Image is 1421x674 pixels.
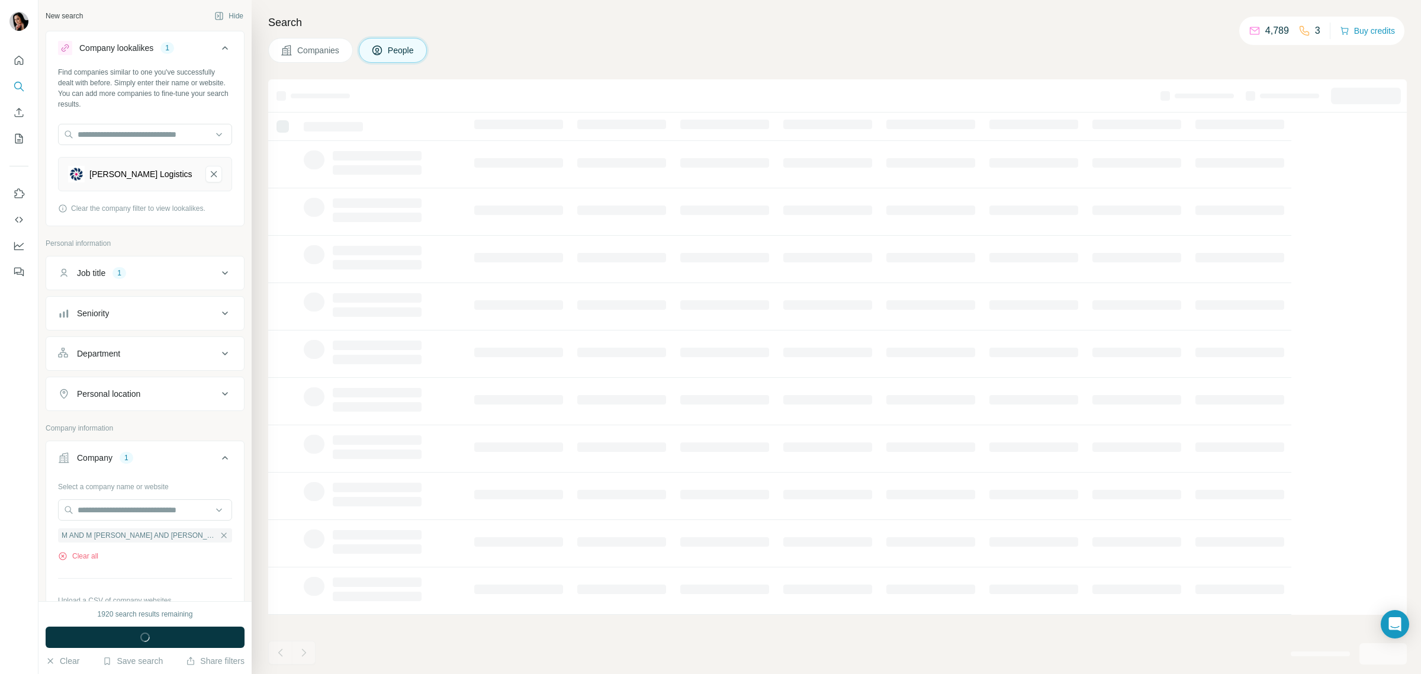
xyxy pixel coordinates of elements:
div: Personal location [77,388,140,400]
p: Company information [46,423,245,434]
div: [PERSON_NAME] Logistics [89,168,192,180]
img: Avatar [9,12,28,31]
div: 1 [160,43,174,53]
span: M AND M [PERSON_NAME] AND [PERSON_NAME] [GEOGRAPHIC_DATA] [62,530,217,541]
p: Personal information [46,238,245,249]
button: Personal location [46,380,244,408]
div: 1920 search results remaining [98,609,193,620]
button: Feedback [9,261,28,283]
button: Langowski Logistics-remove-button [205,166,222,182]
button: Department [46,339,244,368]
button: Quick start [9,50,28,71]
span: Companies [297,44,340,56]
button: Clear [46,655,79,667]
button: Buy credits [1340,23,1395,39]
button: Share filters [186,655,245,667]
button: Use Surfe API [9,209,28,230]
div: Company [77,452,112,464]
div: Job title [77,267,105,279]
div: Open Intercom Messenger [1381,610,1409,638]
span: Clear the company filter to view lookalikes. [71,203,205,214]
button: Save search [102,655,163,667]
div: Find companies similar to one you've successfully dealt with before. Simply enter their name or w... [58,67,232,110]
button: Hide [206,7,252,25]
h4: Search [268,14,1407,31]
button: Use Surfe on LinkedIn [9,183,28,204]
p: 3 [1315,24,1320,38]
button: Clear all [58,551,98,561]
div: Seniority [77,307,109,319]
div: Company lookalikes [79,42,153,54]
button: Dashboard [9,235,28,256]
button: My lists [9,128,28,149]
div: 1 [112,268,126,278]
button: Company1 [46,444,244,477]
div: 1 [120,452,133,463]
div: Select a company name or website [58,477,232,492]
button: Search [9,76,28,97]
p: 4,789 [1265,24,1289,38]
button: Company lookalikes1 [46,34,244,67]
button: Job title1 [46,259,244,287]
div: Department [77,348,120,360]
span: People [388,44,415,56]
img: Langowski Logistics-logo [68,166,85,182]
button: Seniority [46,299,244,328]
p: Upload a CSV of company websites. [58,595,232,606]
div: New search [46,11,83,21]
button: Enrich CSV [9,102,28,123]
